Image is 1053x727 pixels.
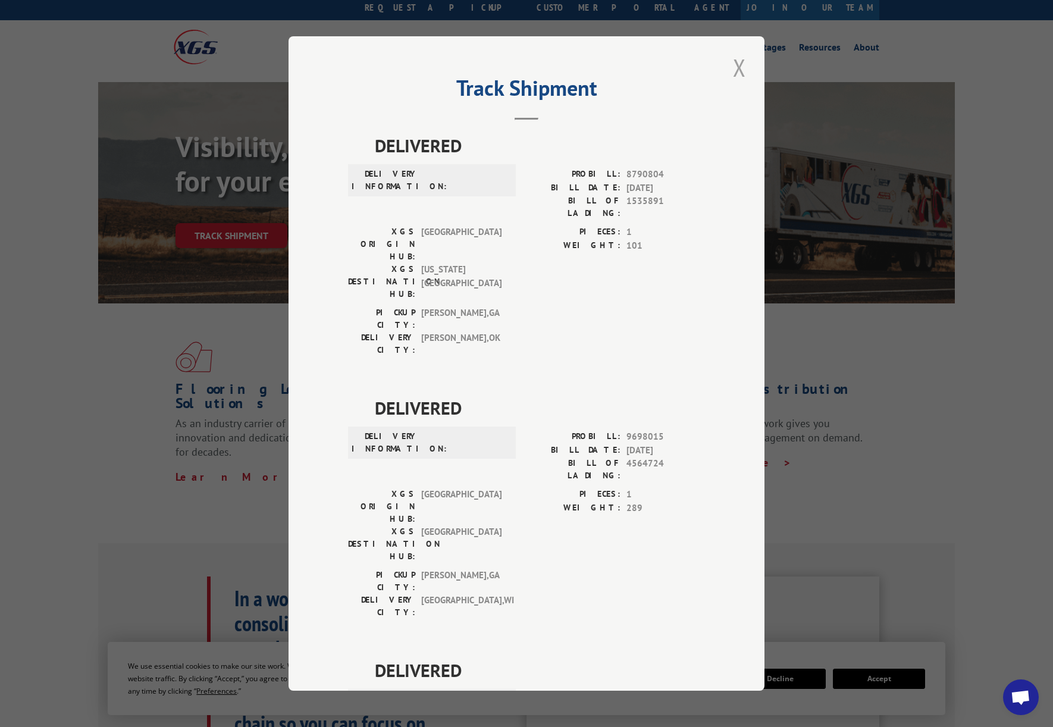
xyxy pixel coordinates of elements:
span: [PERSON_NAME] , GA [421,306,502,331]
span: 101 [626,239,705,253]
label: DELIVERY CITY: [348,594,415,619]
label: WEIGHT: [526,502,620,515]
label: PROBILL: [526,168,620,181]
label: PICKUP CITY: [348,569,415,594]
label: DELIVERY INFORMATION: [352,168,419,193]
label: BILL OF LADING: [526,457,620,482]
span: DELIVERED [375,394,705,421]
span: 289 [626,502,705,515]
label: DELIVERY INFORMATION: [352,430,419,455]
label: BILL OF LADING: [526,195,620,220]
span: [GEOGRAPHIC_DATA] [421,488,502,525]
label: DELIVERY CITY: [348,331,415,356]
span: [DATE] [626,181,705,195]
label: WEIGHT: [526,239,620,253]
span: [PERSON_NAME] , GA [421,569,502,594]
label: PROBILL: [526,430,620,444]
span: [GEOGRAPHIC_DATA] [421,225,502,263]
label: PICKUP CITY: [348,306,415,331]
span: 8790804 [626,168,705,181]
span: 1 [626,488,705,502]
span: [US_STATE][GEOGRAPHIC_DATA] [421,263,502,300]
label: BILL DATE: [526,444,620,457]
label: PIECES: [526,488,620,502]
button: Close modal [729,51,750,84]
label: XGS ORIGIN HUB: [348,225,415,263]
label: XGS ORIGIN HUB: [348,488,415,525]
span: 1535891 [626,195,705,220]
label: PIECES: [526,225,620,239]
span: DELIVERED [375,657,705,684]
span: [DATE] [626,444,705,457]
h2: Track Shipment [348,80,705,102]
span: 1 [626,225,705,239]
span: [PERSON_NAME] , OK [421,331,502,356]
label: XGS DESTINATION HUB: [348,263,415,300]
span: 9698015 [626,430,705,444]
label: XGS DESTINATION HUB: [348,525,415,563]
a: Open chat [1003,679,1039,715]
span: DELIVERED [375,132,705,159]
span: [GEOGRAPHIC_DATA] , WI [421,594,502,619]
span: 4564724 [626,457,705,482]
span: [GEOGRAPHIC_DATA] [421,525,502,563]
label: BILL DATE: [526,181,620,195]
